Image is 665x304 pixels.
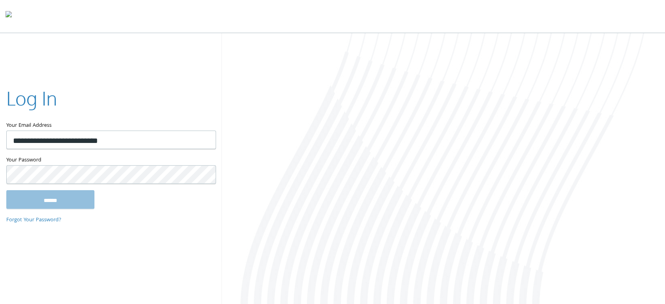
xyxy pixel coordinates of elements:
keeper-lock: Open Keeper Popup [200,135,210,145]
label: Your Password [6,156,215,165]
keeper-lock: Open Keeper Popup [200,170,210,179]
h2: Log In [6,85,57,111]
a: Forgot Your Password? [6,216,61,224]
img: todyl-logo-dark.svg [6,8,12,24]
